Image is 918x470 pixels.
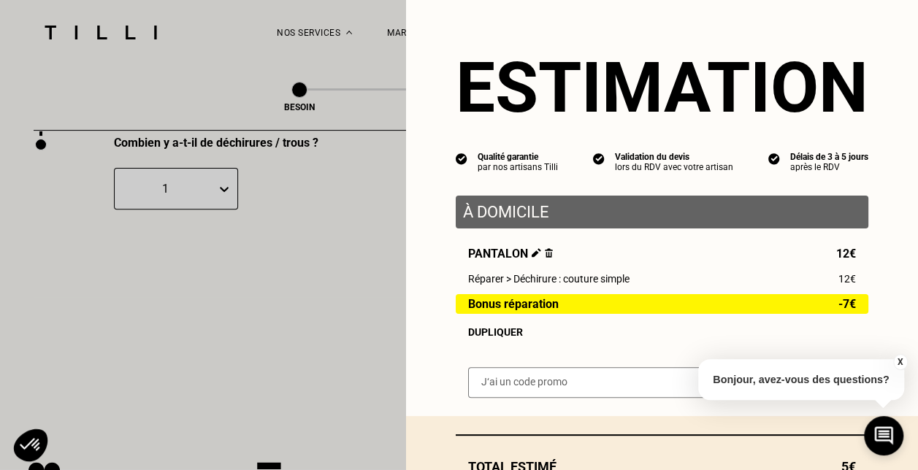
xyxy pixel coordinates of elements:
div: après le RDV [790,162,868,172]
div: Délais de 3 à 5 jours [790,152,868,162]
section: Estimation [456,47,868,128]
img: Supprimer [545,248,553,258]
img: icon list info [768,152,780,165]
img: icon list info [456,152,467,165]
span: 12€ [836,247,856,261]
img: Éditer [532,248,541,258]
span: -7€ [838,298,856,310]
span: 12€ [838,273,856,285]
div: Validation du devis [615,152,733,162]
span: Pantalon [468,247,553,261]
p: À domicile [463,203,861,221]
span: Réparer > Déchirure : couture simple [468,273,630,285]
button: X [892,354,907,370]
span: Bonus réparation [468,298,559,310]
div: Dupliquer [468,326,856,338]
img: icon list info [593,152,605,165]
div: par nos artisans Tilli [478,162,558,172]
input: J‘ai un code promo [468,367,798,398]
div: Qualité garantie [478,152,558,162]
div: lors du RDV avec votre artisan [615,162,733,172]
p: Bonjour, avez-vous des questions? [698,359,904,400]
